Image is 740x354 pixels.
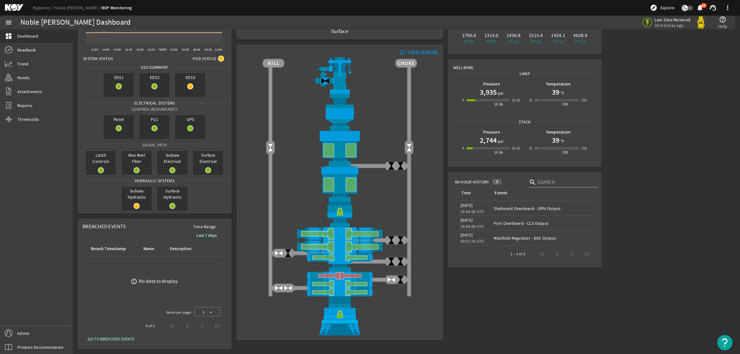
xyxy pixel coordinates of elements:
[263,240,417,253] img: ShearRamOpen.png
[90,245,135,252] div: Breach Timestamp
[387,275,396,284] img: ValveOpen.png
[570,32,590,39] div: 4628.9
[196,233,217,238] b: Last 7 days
[170,245,191,252] div: Description
[504,39,524,45] div: PT-10
[529,97,533,103] div: 32
[405,143,414,152] img: Valve2Open.png
[461,190,471,196] div: Time
[283,283,293,293] img: ValveOpen.png
[717,335,733,350] button: Open Resource Center
[274,249,283,258] img: ValveOpen.png
[142,142,167,148] span: Signal Path
[720,0,735,15] button: more_vert
[387,161,396,171] img: ValveClose.png
[137,48,144,51] text: 20:00
[562,149,568,155] div: 250
[529,179,536,186] i: search
[511,251,525,257] div: 1 – 3 of 3
[33,5,54,10] a: Rigsentry
[139,64,170,70] span: EDS SUMMARY
[460,238,485,244] legacy-datetime-component: 09:02:33 UTC
[396,161,405,171] img: ValveClose.png
[215,48,222,51] text: 10:00
[512,145,521,151] div: 20.0k
[396,257,405,266] img: ValveClose.png
[132,100,177,106] span: Electrical Systems
[169,245,200,252] div: Description
[647,3,677,13] button: Explore
[88,336,134,342] span: GO TO BREACHED EVENTS
[526,39,546,45] div: PT-12
[497,90,504,96] span: psi
[396,236,405,245] img: ValveClose.png
[143,245,154,252] div: Name
[548,39,568,45] div: PT-14
[83,333,139,344] button: GO TO BREACHED EVENTS
[387,236,396,245] img: ValveClose.png
[20,19,130,26] div: Noble [PERSON_NAME] Dashboard
[460,203,473,208] legacy-datetime-component: [DATE]
[517,71,532,77] span: LMRP
[86,151,116,166] span: Latch Controls
[263,272,417,280] img: PipeRamClose.png
[17,330,30,336] span: Admin
[546,129,571,135] b: Temperature
[171,48,178,51] text: 02:00
[448,60,602,71] div: Wellbore
[263,57,417,94] img: RiserAdapter.png
[582,97,587,103] div: 350
[17,344,64,350] span: Product Documentation
[83,223,126,230] span: Breached Events
[182,48,189,51] text: 04:00
[263,296,417,335] img: WellheadConnectorLock.png
[582,145,587,151] div: 350
[526,32,546,39] div: 1515.4
[263,166,417,201] img: LowerAnnularOpen.png
[54,5,101,10] a: Noble [PERSON_NAME]
[193,151,223,166] span: Surface Electrical
[266,143,275,152] img: Valve2Open.png
[504,32,524,39] div: 1456.8
[263,288,417,296] img: PipeRamOpen.png
[460,217,473,223] legacy-datetime-component: [DATE]
[494,149,503,155] div: 15.0k
[546,81,571,87] b: Temperature
[121,151,152,166] span: Mux Reel Fiber
[263,94,417,130] img: FlexJoint.png
[459,32,479,39] div: 1796.6
[494,190,587,196] div: Events
[650,4,657,11] mat-icon: explore
[655,23,691,28] span: 28 minutes ago
[552,87,559,97] h1: 39
[104,73,134,82] span: EDS1
[462,145,464,151] div: 0
[263,227,417,240] img: ShearRamOpen.png
[131,278,137,285] mat-icon: error_outline
[102,48,109,51] text: 14:00
[263,130,417,166] img: UpperAnnularOpen.png
[483,81,500,87] b: Pressure
[570,39,590,45] div: PT-15
[188,224,222,230] span: Time Range:
[480,135,497,145] h1: 2,744
[396,275,405,284] img: ValveClose.png
[494,235,589,241] div: Manifold Regulator - DEC Output
[157,187,187,201] span: Surface Hydraulic
[460,224,485,229] legacy-datetime-component: 16:48:38 UTC
[139,73,170,82] span: EDS2
[512,97,521,103] div: 20.0k
[148,48,155,51] text: 22:00
[139,278,178,284] div: No data to display.
[175,73,205,82] span: EDS3
[559,138,565,144] span: °F
[263,253,417,261] img: PipeRamOpen.png
[552,135,559,145] h1: 39
[139,115,170,124] span: PLC
[17,33,38,39] span: Dashboard
[398,50,405,55] mat-icon: info_outline
[193,48,200,51] text: 06:00
[460,232,473,238] legacy-datetime-component: [DATE]
[462,97,464,103] div: 0
[146,323,155,329] div: 0 of 0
